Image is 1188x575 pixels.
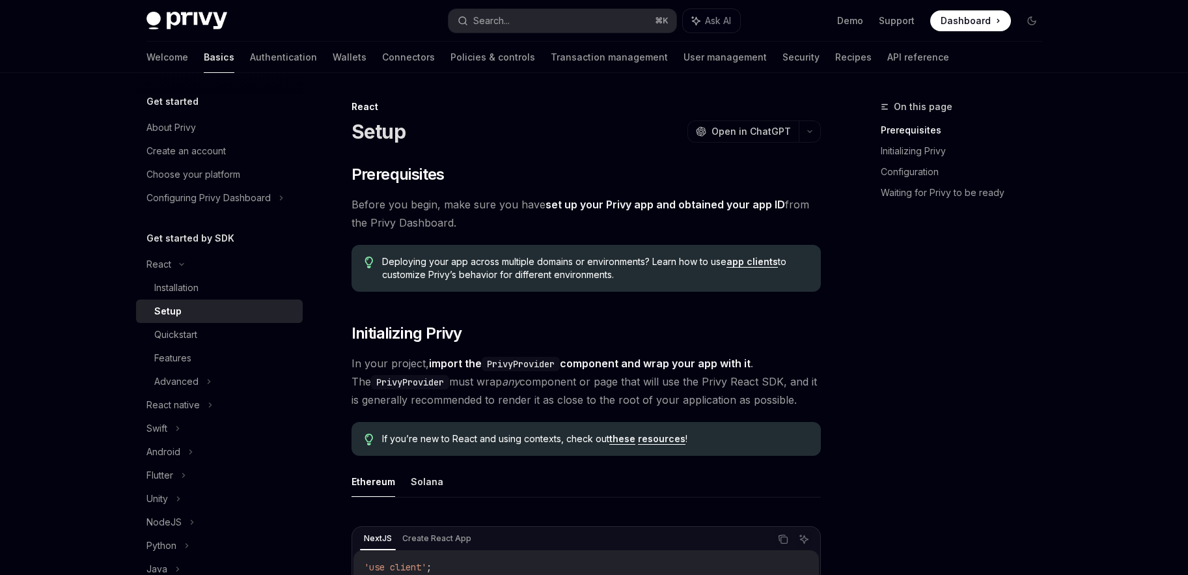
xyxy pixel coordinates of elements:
[638,433,685,445] a: resources
[429,357,751,370] strong: import the component and wrap your app with it
[154,280,199,296] div: Installation
[609,433,635,445] a: these
[136,139,303,163] a: Create an account
[795,531,812,548] button: Ask AI
[136,163,303,186] a: Choose your platform
[482,357,560,371] code: PrivyProvider
[879,14,915,27] a: Support
[136,346,303,370] a: Features
[352,466,395,497] button: Ethereum
[146,468,173,483] div: Flutter
[146,12,227,30] img: dark logo
[146,143,226,159] div: Create an account
[146,421,167,436] div: Swift
[941,14,991,27] span: Dashboard
[352,164,445,185] span: Prerequisites
[450,42,535,73] a: Policies & controls
[1021,10,1042,31] button: Toggle dark mode
[154,374,199,389] div: Advanced
[154,350,191,366] div: Features
[426,561,432,573] span: ;
[398,531,475,546] div: Create React App
[154,303,182,319] div: Setup
[154,327,197,343] div: Quickstart
[136,323,303,346] a: Quickstart
[365,257,374,268] svg: Tip
[146,167,240,182] div: Choose your platform
[352,100,821,113] div: React
[881,161,1053,182] a: Configuration
[705,14,731,27] span: Ask AI
[551,42,668,73] a: Transaction management
[887,42,949,73] a: API reference
[449,9,676,33] button: Search...⌘K
[146,120,196,135] div: About Privy
[360,531,396,546] div: NextJS
[146,538,176,554] div: Python
[250,42,317,73] a: Authentication
[146,190,271,206] div: Configuring Privy Dashboard
[382,432,807,445] span: If you’re new to React and using contexts, check out !
[365,434,374,445] svg: Tip
[881,120,1053,141] a: Prerequisites
[473,13,510,29] div: Search...
[546,198,785,212] a: set up your Privy app and obtained your app ID
[837,14,863,27] a: Demo
[146,514,182,530] div: NodeJS
[364,561,426,573] span: 'use client'
[136,300,303,323] a: Setup
[894,99,952,115] span: On this page
[204,42,234,73] a: Basics
[352,195,821,232] span: Before you begin, make sure you have from the Privy Dashboard.
[881,141,1053,161] a: Initializing Privy
[146,257,171,272] div: React
[411,466,443,497] button: Solana
[352,120,406,143] h1: Setup
[146,94,199,109] h5: Get started
[136,116,303,139] a: About Privy
[684,42,767,73] a: User management
[683,9,740,33] button: Ask AI
[136,276,303,300] a: Installation
[382,255,807,281] span: Deploying your app across multiple domains or environments? Learn how to use to customize Privy’s...
[711,125,791,138] span: Open in ChatGPT
[687,120,799,143] button: Open in ChatGPT
[146,231,234,246] h5: Get started by SDK
[333,42,366,73] a: Wallets
[352,323,462,344] span: Initializing Privy
[930,10,1011,31] a: Dashboard
[775,531,792,548] button: Copy the contents from the code block
[502,375,519,388] em: any
[146,42,188,73] a: Welcome
[881,182,1053,203] a: Waiting for Privy to be ready
[146,397,200,413] div: React native
[835,42,872,73] a: Recipes
[352,354,821,409] span: In your project, . The must wrap component or page that will use the Privy React SDK, and it is g...
[382,42,435,73] a: Connectors
[146,491,168,507] div: Unity
[726,256,778,268] a: app clients
[655,16,669,26] span: ⌘ K
[146,444,180,460] div: Android
[371,375,449,389] code: PrivyProvider
[782,42,820,73] a: Security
